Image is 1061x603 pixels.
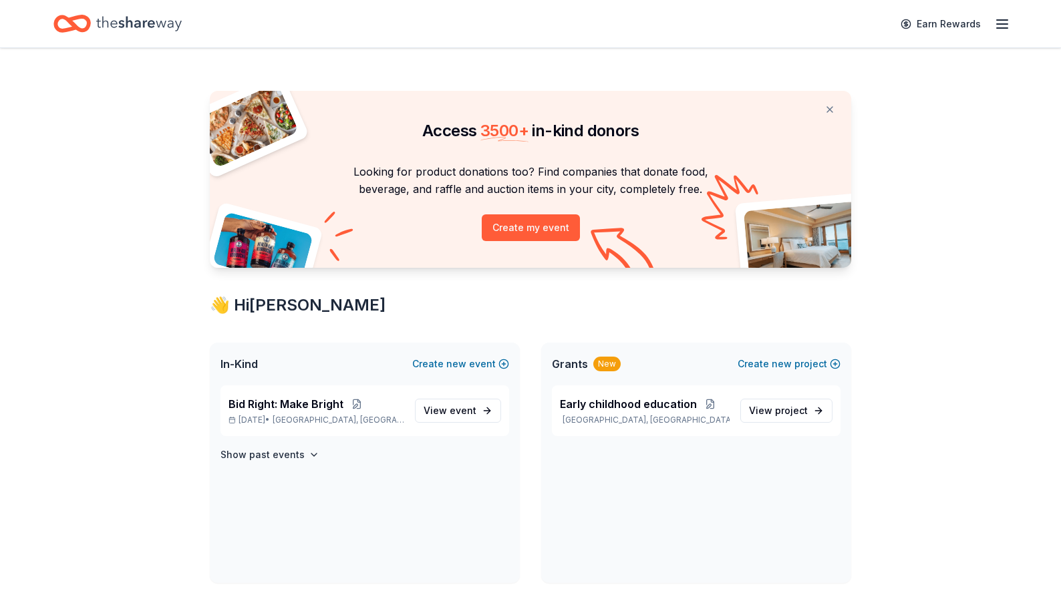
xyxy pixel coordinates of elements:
button: Createnewproject [738,356,841,372]
a: Home [53,8,182,39]
img: Curvy arrow [591,228,657,278]
span: View [424,403,476,419]
span: Bid Right: Make Bright [229,396,343,412]
span: Early childhood education [560,396,697,412]
span: event [450,405,476,416]
span: Grants [552,356,588,372]
button: Createnewevent [412,356,509,372]
span: 3500 + [480,121,528,140]
span: new [446,356,466,372]
span: View [749,403,808,419]
span: In-Kind [220,356,258,372]
div: New [593,357,621,371]
p: [DATE] • [229,415,404,425]
p: [GEOGRAPHIC_DATA], [GEOGRAPHIC_DATA] [560,415,730,425]
button: Show past events [220,447,319,463]
a: Earn Rewards [893,12,989,36]
p: Looking for product donations too? Find companies that donate food, beverage, and raffle and auct... [226,163,835,198]
a: View event [415,399,501,423]
img: Pizza [195,83,299,168]
button: Create my event [482,214,580,241]
span: Access in-kind donors [422,121,639,140]
div: 👋 Hi [PERSON_NAME] [210,294,851,316]
h4: Show past events [220,447,305,463]
span: [GEOGRAPHIC_DATA], [GEOGRAPHIC_DATA] [273,415,404,425]
a: View project [740,399,832,423]
span: project [775,405,808,416]
span: new [772,356,792,372]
